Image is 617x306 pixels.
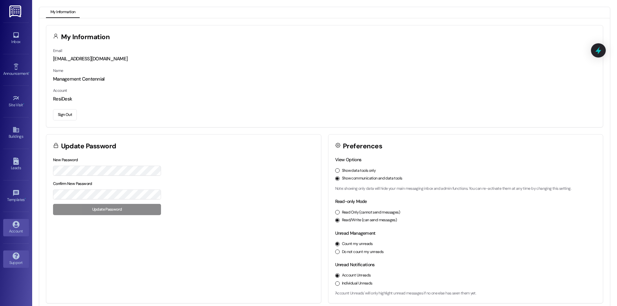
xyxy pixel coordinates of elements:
[3,219,29,236] a: Account
[53,88,67,93] label: Account
[29,70,30,75] span: •
[3,124,29,142] a: Buildings
[53,157,78,162] label: New Password
[9,5,22,17] img: ResiDesk Logo
[335,157,362,162] label: View Options
[335,262,375,267] label: Unread Notifications
[53,76,596,83] div: Management Centennial
[342,176,402,181] label: Show communication and data tools
[342,249,384,255] label: Do not count my unreads
[343,143,382,150] h3: Preferences
[3,93,29,110] a: Site Visit •
[53,96,596,102] div: ResiDesk
[342,217,397,223] label: Read/Write (can send messages)
[53,48,62,53] label: Email
[53,68,63,73] label: Name
[342,241,373,247] label: Count my unreads
[25,197,26,201] span: •
[3,156,29,173] a: Leads
[335,230,376,236] label: Unread Management
[335,186,596,192] p: Note: showing only data will hide your main messaging inbox and admin functions. You can re-activ...
[61,34,110,40] h3: My Information
[46,7,80,18] button: My Information
[342,168,376,174] label: Show data tools only
[53,109,77,120] button: Sign Out
[23,102,24,106] span: •
[3,30,29,47] a: Inbox
[335,291,596,296] p: 'Account Unreads' will only highlight unread messages if no one else has seen them yet.
[53,181,92,186] label: Confirm New Password
[342,273,371,278] label: Account Unreads
[3,250,29,268] a: Support
[335,198,367,204] label: Read-only Mode
[3,188,29,205] a: Templates •
[342,281,372,286] label: Individual Unreads
[342,210,400,215] label: Read Only (cannot send messages)
[61,143,116,150] h3: Update Password
[53,56,596,62] div: [EMAIL_ADDRESS][DOMAIN_NAME]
